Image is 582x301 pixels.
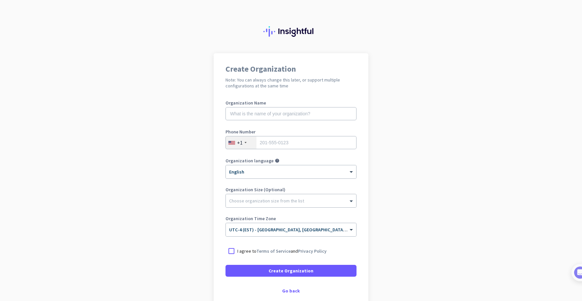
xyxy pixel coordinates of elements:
span: Create Organization [269,267,313,274]
a: Terms of Service [256,248,291,254]
label: Organization Size (Optional) [225,187,357,192]
img: Insightful [263,26,319,37]
label: Organization language [225,158,274,163]
div: +1 [237,139,243,146]
label: Phone Number [225,129,357,134]
h1: Create Organization [225,65,357,73]
label: Organization Time Zone [225,216,357,221]
input: What is the name of your organization? [225,107,357,120]
input: 201-555-0123 [225,136,357,149]
button: Create Organization [225,265,357,277]
p: I agree to and [237,248,327,254]
h2: Note: You can always change this later, or support multiple configurations at the same time [225,77,357,89]
label: Organization Name [225,101,357,105]
a: Privacy Policy [298,248,327,254]
div: Go back [225,289,357,293]
i: help [275,158,279,163]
